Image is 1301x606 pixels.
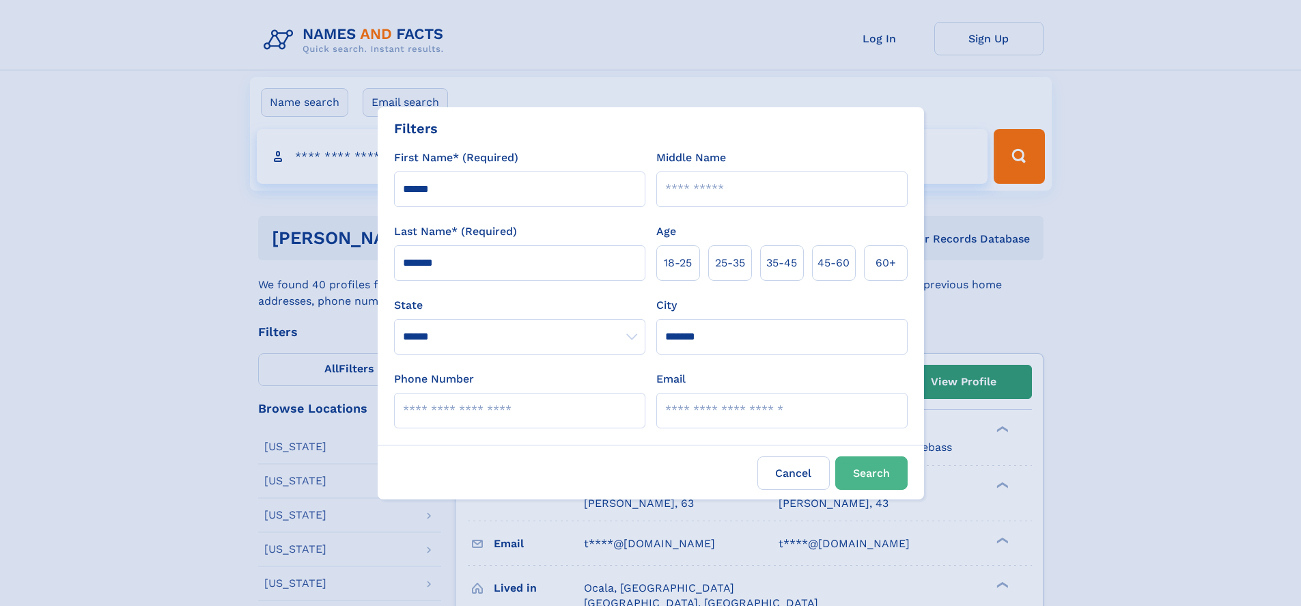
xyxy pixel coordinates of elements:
label: Cancel [757,456,830,490]
span: 25‑35 [715,255,745,271]
label: First Name* (Required) [394,150,518,166]
span: 45‑60 [817,255,850,271]
label: City [656,297,677,314]
span: 60+ [876,255,896,271]
label: Middle Name [656,150,726,166]
button: Search [835,456,908,490]
span: 35‑45 [766,255,797,271]
span: 18‑25 [664,255,692,271]
label: Email [656,371,686,387]
label: Phone Number [394,371,474,387]
label: Age [656,223,676,240]
label: State [394,297,645,314]
label: Last Name* (Required) [394,223,517,240]
div: Filters [394,118,438,139]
